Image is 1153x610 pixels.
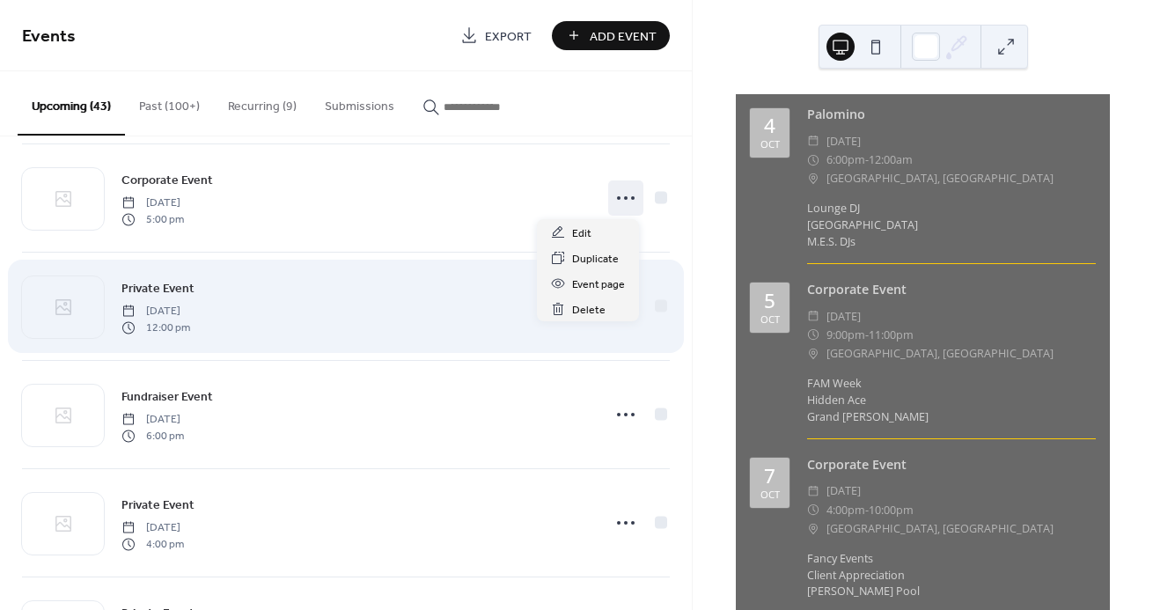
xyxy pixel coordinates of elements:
[826,519,1054,538] span: [GEOGRAPHIC_DATA], [GEOGRAPHIC_DATA]
[121,412,184,428] span: [DATE]
[121,320,190,335] span: 12:00 pm
[125,71,214,134] button: Past (100+)
[807,481,819,500] div: ​
[22,19,76,54] span: Events
[121,195,184,211] span: [DATE]
[121,386,213,407] a: Fundraiser Event
[447,21,545,50] a: Export
[807,105,1096,124] div: Palomino
[18,71,125,136] button: Upcoming (43)
[826,326,865,344] span: 9:00pm
[826,481,861,500] span: [DATE]
[121,304,190,320] span: [DATE]
[807,280,1096,299] div: Corporate Event
[311,71,408,134] button: Submissions
[869,326,914,344] span: 11:00pm
[764,291,775,312] div: 5
[807,455,1096,474] div: Corporate Event
[807,307,819,326] div: ​
[764,116,775,136] div: 4
[826,151,865,169] span: 6:00pm
[121,280,195,298] span: Private Event
[807,169,819,187] div: ​
[865,151,869,169] span: -
[121,388,213,407] span: Fundraiser Event
[760,139,780,149] div: Oct
[869,151,913,169] span: 12:00am
[869,501,914,519] span: 10:00pm
[807,519,819,538] div: ​
[485,27,532,46] span: Export
[121,520,184,536] span: [DATE]
[121,172,213,190] span: Corporate Event
[121,496,195,515] span: Private Event
[826,169,1054,187] span: [GEOGRAPHIC_DATA], [GEOGRAPHIC_DATA]
[807,376,1096,426] div: FAM Week Hidden Ace Grand [PERSON_NAME]
[590,27,657,46] span: Add Event
[807,326,819,344] div: ​
[865,326,869,344] span: -
[572,301,606,320] span: Delete
[764,467,775,487] div: 7
[121,495,195,515] a: Private Event
[807,201,1096,251] div: Lounge DJ [GEOGRAPHIC_DATA] M.E.S. DJs
[807,151,819,169] div: ​
[807,551,1096,601] div: Fancy Events Client Appreciation [PERSON_NAME] Pool
[121,536,184,552] span: 4:00 pm
[572,276,625,294] span: Event page
[121,211,184,227] span: 5:00 pm
[572,224,591,243] span: Edit
[826,501,865,519] span: 4:00pm
[807,132,819,151] div: ​
[807,501,819,519] div: ​
[121,278,195,298] a: Private Event
[121,428,184,444] span: 6:00 pm
[552,21,670,50] button: Add Event
[214,71,311,134] button: Recurring (9)
[760,314,780,324] div: Oct
[826,307,861,326] span: [DATE]
[760,489,780,499] div: Oct
[826,344,1054,363] span: [GEOGRAPHIC_DATA], [GEOGRAPHIC_DATA]
[807,344,819,363] div: ​
[572,250,619,268] span: Duplicate
[121,170,213,190] a: Corporate Event
[865,501,869,519] span: -
[826,132,861,151] span: [DATE]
